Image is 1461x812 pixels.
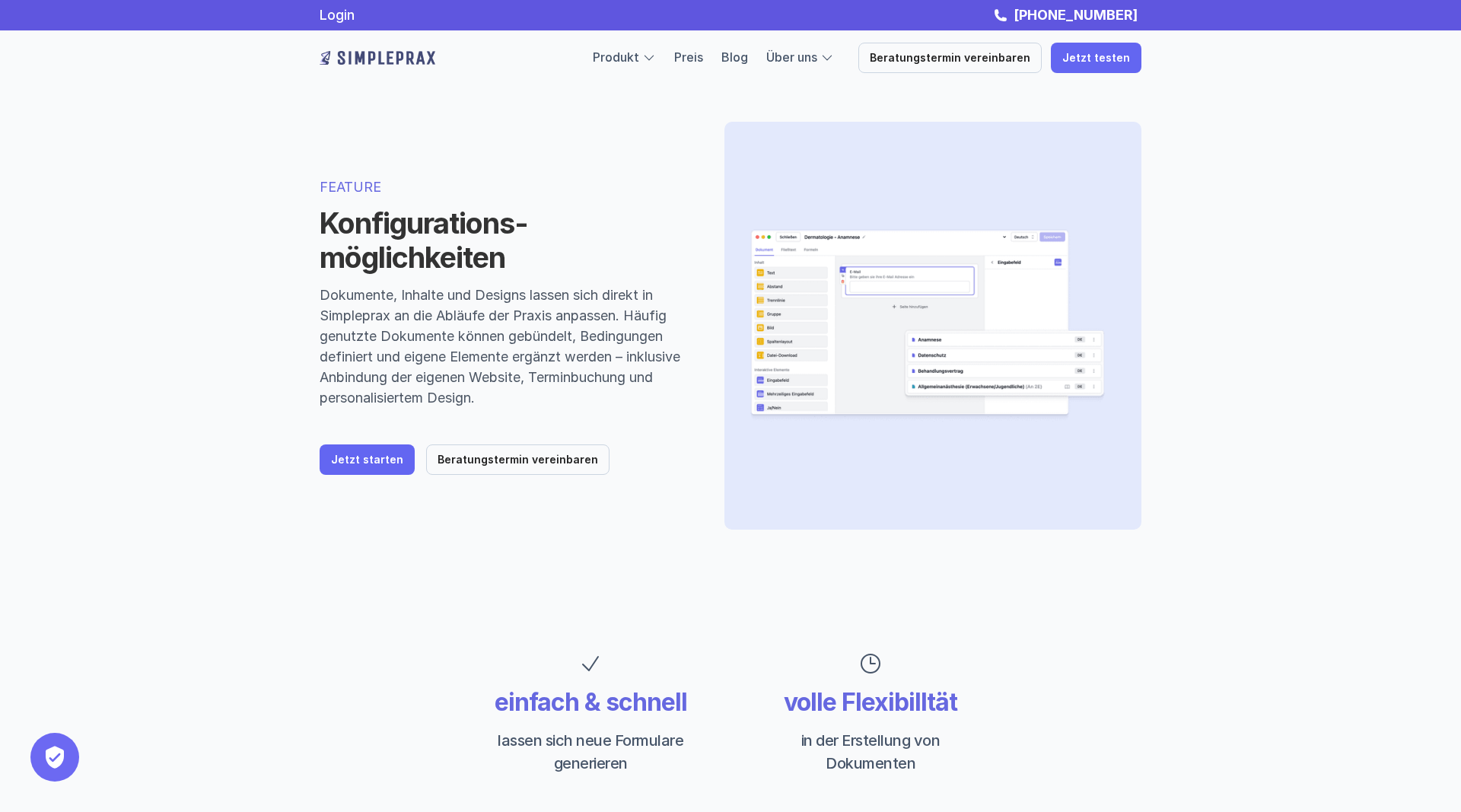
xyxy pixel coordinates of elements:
a: [PHONE_NUMBER] [1010,7,1141,23]
p: volle Flexibilltät [770,688,971,717]
p: Dokumente, Inhalte und Designs lassen sich direkt in Simpleprax an die Abläufe der Praxis anpasse... [320,285,688,408]
a: Blog [721,49,748,65]
strong: [PHONE_NUMBER] [1014,7,1138,23]
a: Jetzt starten [320,444,415,475]
a: Preis [674,49,703,65]
img: Beispielbild des Editors von Simpleprax und einigerDokumente im Vordergrund [749,146,1106,505]
a: Beratungstermin vereinbaren [858,43,1042,73]
a: Beratungstermin vereinbaren [426,444,610,475]
p: lassen sich neue Formulare generieren [490,729,691,775]
a: Login [320,7,355,23]
p: Jetzt testen [1062,52,1130,65]
a: Jetzt testen [1051,43,1141,73]
p: Jetzt starten [331,454,403,467]
h1: Konfigurations-möglichkeiten [320,206,688,275]
a: Produkt [593,49,639,65]
p: FEATURE [320,177,688,197]
p: Beratungstermin vereinbaren [438,454,598,467]
a: Über uns [766,49,817,65]
p: Beratungstermin vereinbaren [870,52,1030,65]
p: in der Erstellung von Dokumenten [770,729,971,775]
p: einfach & schnell [490,688,691,717]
